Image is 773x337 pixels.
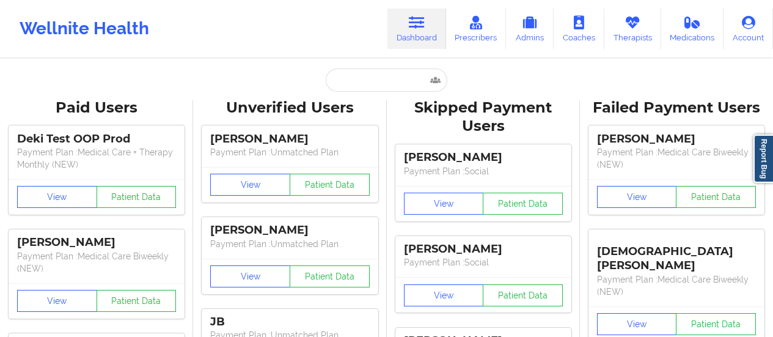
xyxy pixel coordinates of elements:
[404,165,563,177] p: Payment Plan : Social
[290,265,370,287] button: Patient Data
[210,146,369,158] p: Payment Plan : Unmatched Plan
[483,193,563,215] button: Patient Data
[210,265,290,287] button: View
[597,313,677,335] button: View
[17,146,176,171] p: Payment Plan : Medical Care + Therapy Monthly (NEW)
[210,223,369,237] div: [PERSON_NAME]
[290,174,370,196] button: Patient Data
[404,256,563,268] p: Payment Plan : Social
[597,235,756,273] div: [DEMOGRAPHIC_DATA][PERSON_NAME]
[483,284,563,306] button: Patient Data
[676,313,756,335] button: Patient Data
[404,242,563,256] div: [PERSON_NAME]
[210,174,290,196] button: View
[9,98,185,117] div: Paid Users
[395,98,571,136] div: Skipped Payment Users
[661,9,724,49] a: Medications
[588,98,764,117] div: Failed Payment Users
[97,186,177,208] button: Patient Data
[446,9,507,49] a: Prescribers
[506,9,554,49] a: Admins
[210,315,369,329] div: JB
[404,150,563,165] div: [PERSON_NAME]
[97,290,177,312] button: Patient Data
[17,186,97,208] button: View
[604,9,661,49] a: Therapists
[17,250,176,275] p: Payment Plan : Medical Care Biweekly (NEW)
[597,132,756,146] div: [PERSON_NAME]
[210,132,369,146] div: [PERSON_NAME]
[597,273,756,298] p: Payment Plan : Medical Care Biweekly (NEW)
[597,186,677,208] button: View
[597,146,756,171] p: Payment Plan : Medical Care Biweekly (NEW)
[17,235,176,250] div: [PERSON_NAME]
[210,238,369,250] p: Payment Plan : Unmatched Plan
[404,193,484,215] button: View
[404,284,484,306] button: View
[17,132,176,146] div: Deki Test OOP Prod
[753,135,773,183] a: Report Bug
[17,290,97,312] button: View
[202,98,378,117] div: Unverified Users
[387,9,446,49] a: Dashboard
[724,9,773,49] a: Account
[554,9,604,49] a: Coaches
[676,186,756,208] button: Patient Data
